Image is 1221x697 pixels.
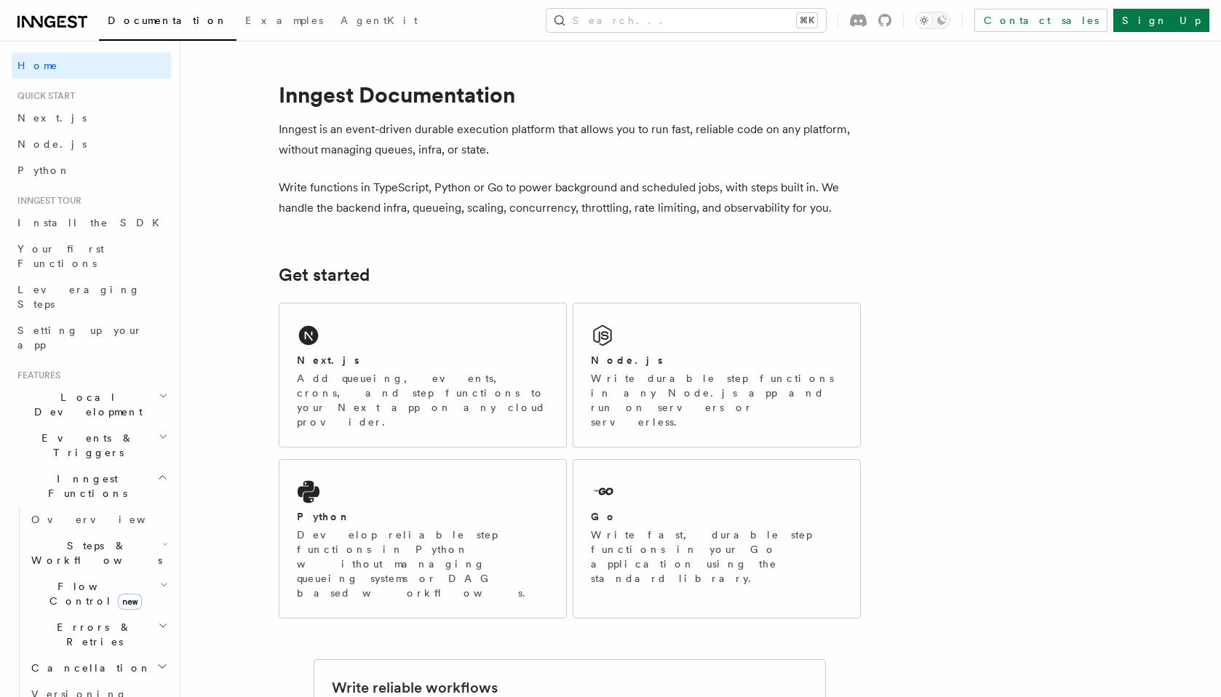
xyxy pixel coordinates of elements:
button: Inngest Functions [12,466,171,506]
span: Events & Triggers [12,431,159,460]
span: new [118,594,142,610]
p: Add queueing, events, crons, and step functions to your Next app on any cloud provider. [297,371,549,429]
a: Documentation [99,4,236,41]
button: Events & Triggers [12,425,171,466]
p: Write fast, durable step functions in your Go application using the standard library. [591,527,843,586]
a: Home [12,52,171,79]
a: Python [12,157,171,183]
span: Documentation [108,15,228,26]
span: Overview [31,514,181,525]
h2: Next.js [297,353,359,367]
h2: Python [297,509,351,524]
span: Local Development [12,390,159,419]
a: Get started [279,265,370,285]
a: AgentKit [332,4,426,39]
span: Cancellation [25,661,151,675]
a: Setting up your app [12,317,171,358]
span: Features [12,370,60,381]
span: Inngest tour [12,195,81,207]
span: Setting up your app [17,324,143,351]
a: Next.js [12,105,171,131]
p: Inngest is an event-driven durable execution platform that allows you to run fast, reliable code ... [279,119,861,160]
p: Develop reliable step functions in Python without managing queueing systems or DAG based workflows. [297,527,549,600]
button: Local Development [12,384,171,425]
button: Cancellation [25,655,171,681]
span: AgentKit [341,15,418,26]
a: Overview [25,506,171,533]
h2: Go [591,509,617,524]
span: Node.js [17,138,87,150]
span: Your first Functions [17,243,104,269]
button: Toggle dark mode [915,12,950,29]
a: Examples [236,4,332,39]
span: Python [17,164,71,176]
a: PythonDevelop reliable step functions in Python without managing queueing systems or DAG based wo... [279,459,567,618]
span: Examples [245,15,323,26]
a: Leveraging Steps [12,276,171,317]
a: Next.jsAdd queueing, events, crons, and step functions to your Next app on any cloud provider. [279,303,567,447]
button: Flow Controlnew [25,573,171,614]
a: Sign Up [1113,9,1209,32]
span: Next.js [17,112,87,124]
span: Steps & Workflows [25,538,162,567]
span: Home [17,58,58,73]
h2: Node.js [591,353,663,367]
span: Leveraging Steps [17,284,140,310]
button: Search...⌘K [546,9,826,32]
span: Inngest Functions [12,471,157,501]
kbd: ⌘K [797,13,817,28]
button: Steps & Workflows [25,533,171,573]
a: Contact sales [974,9,1107,32]
p: Write durable step functions in any Node.js app and run on servers or serverless. [591,371,843,429]
h1: Inngest Documentation [279,81,861,108]
span: Install the SDK [17,217,168,228]
span: Flow Control [25,579,160,608]
span: Quick start [12,90,75,102]
a: Node.js [12,131,171,157]
p: Write functions in TypeScript, Python or Go to power background and scheduled jobs, with steps bu... [279,178,861,218]
span: Errors & Retries [25,620,158,649]
a: Install the SDK [12,210,171,236]
a: Node.jsWrite durable step functions in any Node.js app and run on servers or serverless. [573,303,861,447]
a: GoWrite fast, durable step functions in your Go application using the standard library. [573,459,861,618]
a: Your first Functions [12,236,171,276]
button: Errors & Retries [25,614,171,655]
